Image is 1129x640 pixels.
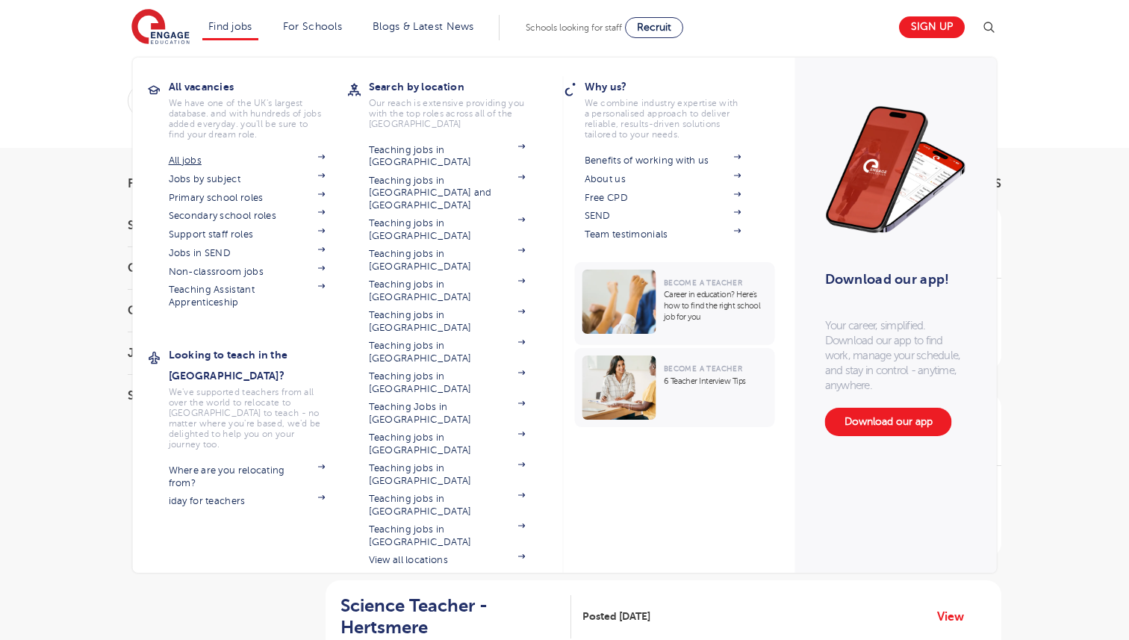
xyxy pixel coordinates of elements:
a: Teaching jobs in [GEOGRAPHIC_DATA] [369,462,526,487]
div: Submit [128,84,836,118]
h2: Science Teacher - Hertsmere [340,595,559,639]
p: Career in education? Here’s how to find the right school job for you [664,289,768,323]
a: SEND [585,210,741,222]
a: Recruit [625,17,683,38]
p: We have one of the UK's largest database. and with hundreds of jobs added everyday. you'll be sur... [169,98,326,140]
a: iday for teachers [169,495,326,507]
span: Schools looking for staff [526,22,622,33]
p: Your career, simplified. Download our app to find work, manage your schedule, and stay in control... [825,318,967,393]
h3: Download our app! [825,263,960,296]
p: 6 Teacher Interview Tips [664,376,768,387]
img: Engage Education [131,9,190,46]
a: All jobs [169,155,326,167]
a: Become a TeacherCareer in education? Here’s how to find the right school job for you [575,262,779,345]
a: Teaching jobs in [GEOGRAPHIC_DATA] and [GEOGRAPHIC_DATA] [369,175,526,211]
h3: Job Type [128,347,292,359]
a: Teaching jobs in [GEOGRAPHIC_DATA] [369,309,526,334]
a: About us [585,173,741,185]
h3: Looking to teach in the [GEOGRAPHIC_DATA]? [169,344,348,386]
h3: All vacancies [169,76,348,97]
a: Teaching jobs in [GEOGRAPHIC_DATA] [369,144,526,169]
p: Our reach is extensive providing you with the top roles across all of the [GEOGRAPHIC_DATA] [369,98,526,129]
a: For Schools [283,21,342,32]
span: Recruit [637,22,671,33]
a: View all locations [369,554,526,566]
a: Support staff roles [169,229,326,240]
h3: Sector [128,390,292,402]
a: Teaching jobs in [GEOGRAPHIC_DATA] [369,217,526,242]
a: Teaching jobs in [GEOGRAPHIC_DATA] [369,248,526,273]
p: We combine industry expertise with a personalised approach to deliver reliable, results-driven so... [585,98,741,140]
a: Teaching jobs in [GEOGRAPHIC_DATA] [369,340,526,364]
span: Become a Teacher [664,279,742,287]
a: Teaching jobs in [GEOGRAPHIC_DATA] [369,524,526,548]
a: Science Teacher - Hertsmere [340,595,571,639]
a: Why us?We combine industry expertise with a personalised approach to deliver reliable, results-dr... [585,76,764,140]
a: Find jobs [208,21,252,32]
a: Become a Teacher6 Teacher Interview Tips [575,348,779,427]
h3: County [128,262,292,274]
p: We've supported teachers from all over the world to relocate to [GEOGRAPHIC_DATA] to teach - no m... [169,387,326,450]
a: Primary school roles [169,192,326,204]
a: Non-classroom jobs [169,266,326,278]
a: Where are you relocating from? [169,465,326,489]
h3: Start Date [128,220,292,232]
span: Posted [DATE] [582,609,650,624]
a: Sign up [899,16,965,38]
h3: City [128,305,292,317]
a: Search by locationOur reach is extensive providing you with the top roles across all of the [GEOG... [369,76,548,129]
a: Secondary school roles [169,210,326,222]
span: Filters [128,178,172,190]
a: Benefits of working with us [585,155,741,167]
a: Team testimonials [585,229,741,240]
a: Teaching jobs in [GEOGRAPHIC_DATA] [369,279,526,303]
a: All vacanciesWe have one of the UK's largest database. and with hundreds of jobs added everyday. ... [169,76,348,140]
h3: Why us? [585,76,764,97]
a: Jobs by subject [169,173,326,185]
a: Teaching Assistant Apprenticeship [169,284,326,308]
a: Teaching jobs in [GEOGRAPHIC_DATA] [369,493,526,518]
a: Teaching jobs in [GEOGRAPHIC_DATA] [369,432,526,456]
span: Become a Teacher [664,364,742,373]
a: Download our app [825,408,952,436]
a: Free CPD [585,192,741,204]
a: Jobs in SEND [169,247,326,259]
h3: Search by location [369,76,548,97]
a: Looking to teach in the [GEOGRAPHIC_DATA]?We've supported teachers from all over the world to rel... [169,344,348,450]
a: Blogs & Latest News [373,21,474,32]
a: Teaching jobs in [GEOGRAPHIC_DATA] [369,370,526,395]
a: Teaching Jobs in [GEOGRAPHIC_DATA] [369,401,526,426]
a: View [937,607,975,627]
